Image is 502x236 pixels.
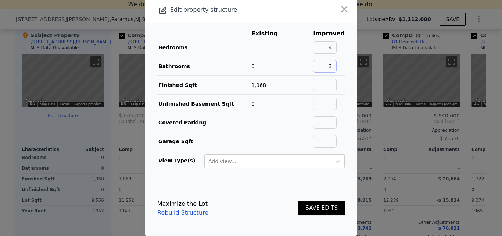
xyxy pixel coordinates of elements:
span: 1,968 [251,82,266,88]
div: Maximize the Lot [157,200,208,208]
span: 0 [251,101,255,107]
a: Rebuild Structure [157,208,208,217]
span: 0 [251,120,255,126]
td: Finished Sqft [157,76,251,95]
span: 0 [251,63,255,69]
td: Bedrooms [157,38,251,57]
td: Unfinished Basement Sqft [157,95,251,113]
td: View Type(s) [157,151,204,169]
button: SAVE EDITS [298,201,345,215]
div: Edit property structure [145,5,315,15]
span: 0 [251,45,255,50]
td: Garage Sqft [157,132,251,151]
td: Bathrooms [157,57,251,76]
td: Covered Parking [157,113,251,132]
th: Improved [313,29,345,38]
th: Existing [251,29,289,38]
